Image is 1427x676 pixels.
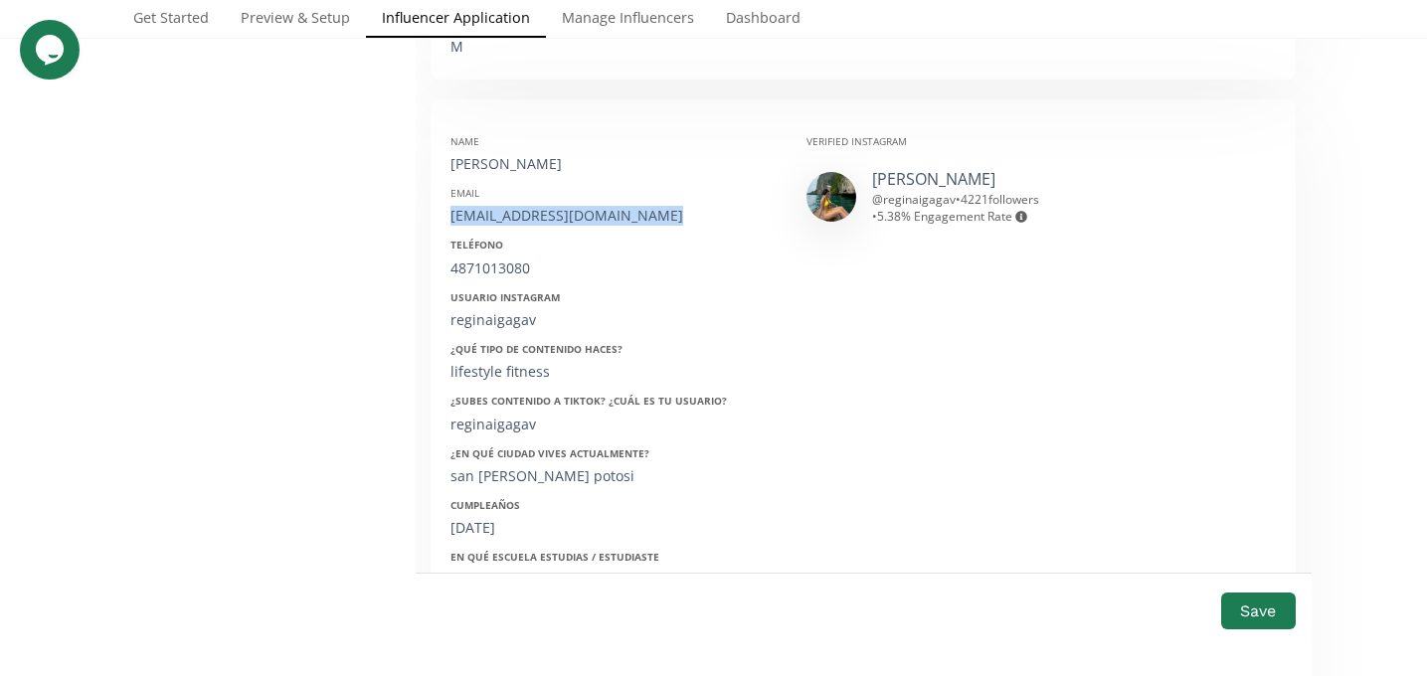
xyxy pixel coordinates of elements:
[450,466,777,486] div: san [PERSON_NAME] potosi
[450,290,560,304] strong: Usuario Instagram
[450,37,777,57] div: M
[450,186,777,200] div: Email
[450,206,777,226] div: [EMAIL_ADDRESS][DOMAIN_NAME]
[20,20,84,80] iframe: chat widget
[450,310,777,330] div: reginaigagav
[806,134,1133,148] div: Verified Instagram
[1221,592,1295,629] button: Save
[450,342,623,356] strong: ¿Qué tipo de contenido haces?
[450,498,520,512] strong: Cumpleaños
[450,362,777,382] div: lifestyle fitness
[877,208,1027,225] span: 5.38 % Engagement Rate
[961,191,1039,208] span: 4221 followers
[450,518,777,538] div: [DATE]
[872,168,995,190] a: [PERSON_NAME]
[450,134,777,148] div: Name
[450,415,777,434] div: reginaigagav
[450,446,649,460] strong: ¿En qué ciudad vives actualmente?
[806,172,856,222] img: 458751010_2236429056691434_2027227966337657853_n.jpg
[450,258,777,278] div: 4871013080
[450,550,659,564] strong: En qué escuela estudias / estudiaste
[450,570,777,590] div: EBC
[450,394,727,408] strong: ¿Subes contenido a Tiktok? ¿Cuál es tu usuario?
[450,238,503,252] strong: Teléfono
[872,191,1133,225] div: @ reginaigagav • •
[450,154,777,174] div: [PERSON_NAME]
